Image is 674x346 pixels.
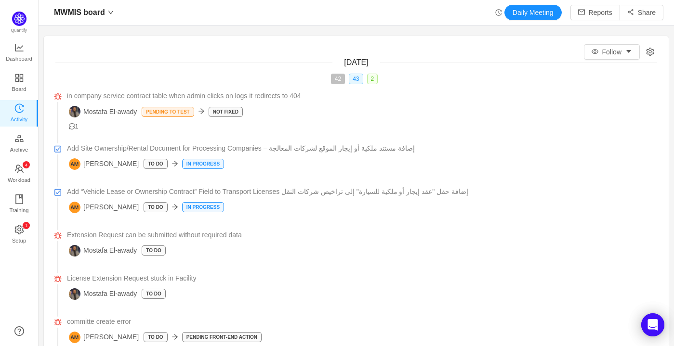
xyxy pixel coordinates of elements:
[142,107,193,116] p: Pending To Test
[641,313,664,336] div: Open Intercom Messenger
[349,74,363,84] span: 43
[144,203,167,212] p: To Do
[14,73,24,83] i: icon: appstore
[67,273,657,283] a: License Extension Request stuck in Facility
[12,231,26,250] span: Setup
[11,110,27,129] span: Activity
[620,5,663,20] button: icon: share-altShare
[67,273,196,283] span: License Extension Request stuck in Facility
[69,106,137,117] span: Mostafa El-awady
[144,159,167,168] p: To Do
[14,104,24,123] a: Activity
[14,326,24,336] a: icon: question-circle
[23,161,30,168] sup: 4
[198,108,205,115] i: icon: arrow-right
[69,202,80,213] img: AM
[69,332,80,343] img: AM
[344,58,368,66] span: [DATE]
[646,48,654,56] i: icon: setting
[67,317,657,327] a: committe create error
[69,332,139,343] span: [PERSON_NAME]
[495,9,502,16] i: icon: history
[12,12,26,26] img: Quantify
[144,333,167,342] p: To Do
[9,201,28,220] span: Training
[14,74,24,93] a: Board
[67,230,657,240] a: Extension Request can be submitted without required data
[6,49,32,68] span: Dashboard
[367,74,378,84] span: 2
[69,123,79,130] span: 1
[67,91,657,101] a: in company service contract table when admin clicks on logs it redirects to 404
[183,333,261,342] p: Pending Front-end Action
[23,222,30,229] sup: 1
[14,195,24,214] a: Training
[25,161,27,168] p: 4
[108,10,114,15] i: icon: down
[183,159,224,168] p: In Progress
[14,194,24,204] i: icon: book
[67,230,242,240] span: Extension Request can be submitted without required data
[12,79,26,99] span: Board
[584,44,640,60] button: icon: eyeFollowicon: caret-down
[25,222,27,229] p: 1
[67,187,657,197] a: Add “Vehicle Lease or Ownership Contract” Field to Transport Licenses إضافة حقل "عقد إيجار أو ملك...
[172,204,178,210] i: icon: arrow-right
[14,134,24,143] i: icon: gold
[504,5,562,20] button: Daily Meeting
[142,289,165,298] p: To Do
[183,203,224,212] p: In Progress
[142,246,165,255] p: To Do
[172,160,178,167] i: icon: arrow-right
[69,106,80,117] img: ME
[172,333,178,340] i: icon: arrow-right
[69,123,75,129] i: icon: message
[14,165,24,184] a: icon: teamWorkload
[69,158,80,170] img: AM
[69,245,137,256] span: Mostafa El-awady
[14,43,24,52] i: icon: line-chart
[69,202,139,213] span: [PERSON_NAME]
[331,74,345,84] span: 42
[209,107,242,116] p: Not Fixed
[69,245,80,256] img: ME
[10,140,28,159] span: Archive
[14,134,24,154] a: Archive
[67,91,301,101] span: in company service contract table when admin clicks on logs it redirects to 404
[570,5,620,20] button: icon: mailReports
[14,43,24,63] a: Dashboard
[14,225,24,244] a: icon: settingSetup
[69,288,137,300] span: Mostafa El-awady
[14,225,24,234] i: icon: setting
[54,5,105,20] span: MWMIS board
[8,170,30,190] span: Workload
[14,103,24,113] i: icon: history
[67,187,468,197] span: Add “Vehicle Lease or Ownership Contract” Field to Transport Licenses إضافة حقل "عقد إيجار أو ملك...
[69,158,139,170] span: [PERSON_NAME]
[14,164,24,174] i: icon: team
[11,28,27,33] span: Quantify
[67,143,657,154] a: Add Site Ownership/Rental Document for Processing Companies – إضافة مستند ملكية أو إيجار الموقع ل...
[67,317,131,327] span: committe create error
[69,288,80,300] img: ME
[67,143,415,154] span: Add Site Ownership/Rental Document for Processing Companies – إضافة مستند ملكية أو إيجار الموقع ل...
